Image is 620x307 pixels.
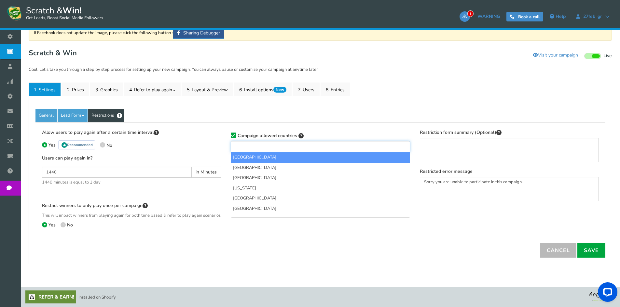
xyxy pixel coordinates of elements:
li: [US_STATE] [231,183,409,194]
a: Restrictions [88,109,124,122]
a: Cancel [540,243,576,258]
span: 1 [467,10,474,17]
div: If Facebook does not update the image, please click the following button : [29,25,612,41]
li: [GEOGRAPHIC_DATA] [231,152,409,163]
span: No [67,222,73,228]
span: Book a call [518,14,540,20]
a: 2. Prizes [62,83,89,96]
label: Restrict winners to only play once per campaign [42,202,148,209]
a: Refer & Earn! [25,290,76,303]
span: Campaign allowed countries [238,133,297,139]
img: bg_logo_foot.webp [589,290,615,301]
textarea: Sorry you are unable to participate in this campaign. [420,177,599,201]
a: Help [546,11,569,22]
span: New [273,87,286,93]
span: Yes [48,222,56,228]
a: Visit your campaign [529,50,582,61]
a: 6. Install options [234,83,292,96]
label: Restriction form summary (Optional) [420,129,502,136]
span: Scratch & [23,5,103,21]
a: Book a call [506,12,543,21]
iframe: LiveChat chat widget [593,280,620,307]
a: Lead Form [58,109,88,122]
p: Cool. Let's take you through a step by step process for setting up your new campaign. You can alw... [29,67,612,73]
li: [GEOGRAPHIC_DATA] [231,163,409,173]
h1: Scratch & Win [29,47,612,60]
small: Get Leads, Boost Social Media Followers [26,16,103,21]
span: Live [603,53,612,59]
span: Help [556,13,566,19]
a: General [35,109,57,122]
a: 4. Refer to play again [124,83,181,96]
a: 1WARNING [460,11,503,22]
a: 1. Settings [29,83,61,96]
a: Save [577,243,605,258]
a: Sharing Debugger [173,28,224,39]
img: Scratch and Win [7,5,23,21]
li: [GEOGRAPHIC_DATA] [231,173,409,183]
span: This will impact winners from playing again for both time based & refer to play again scenarios [42,212,221,219]
a: Scratch &Win! Get Leads, Boost Social Media Followers [7,5,103,21]
label: Users can play again in? [42,155,92,161]
span: No [106,142,112,148]
li: [GEOGRAPHIC_DATA] [231,204,409,214]
span: Yes [48,142,56,148]
span: Recommended [58,140,95,149]
a: 5. Layout & Preview [182,83,233,96]
span: 27feb_gr [580,14,605,19]
li: [GEOGRAPHIC_DATA] [231,193,409,204]
li: Anguilla [231,214,409,224]
span: 1440 minutes is equal to 1 day [42,179,221,186]
a: 7. Users [293,83,320,96]
span: Installed on Shopify [78,294,116,300]
a: 8. Entries [321,83,350,96]
label: Allow users to play again after a certain time interval [42,129,159,136]
span: WARNING [477,13,500,19]
label: Restricted error message [420,169,473,175]
strong: Win! [62,5,81,16]
a: 3. Graphics [90,83,123,96]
